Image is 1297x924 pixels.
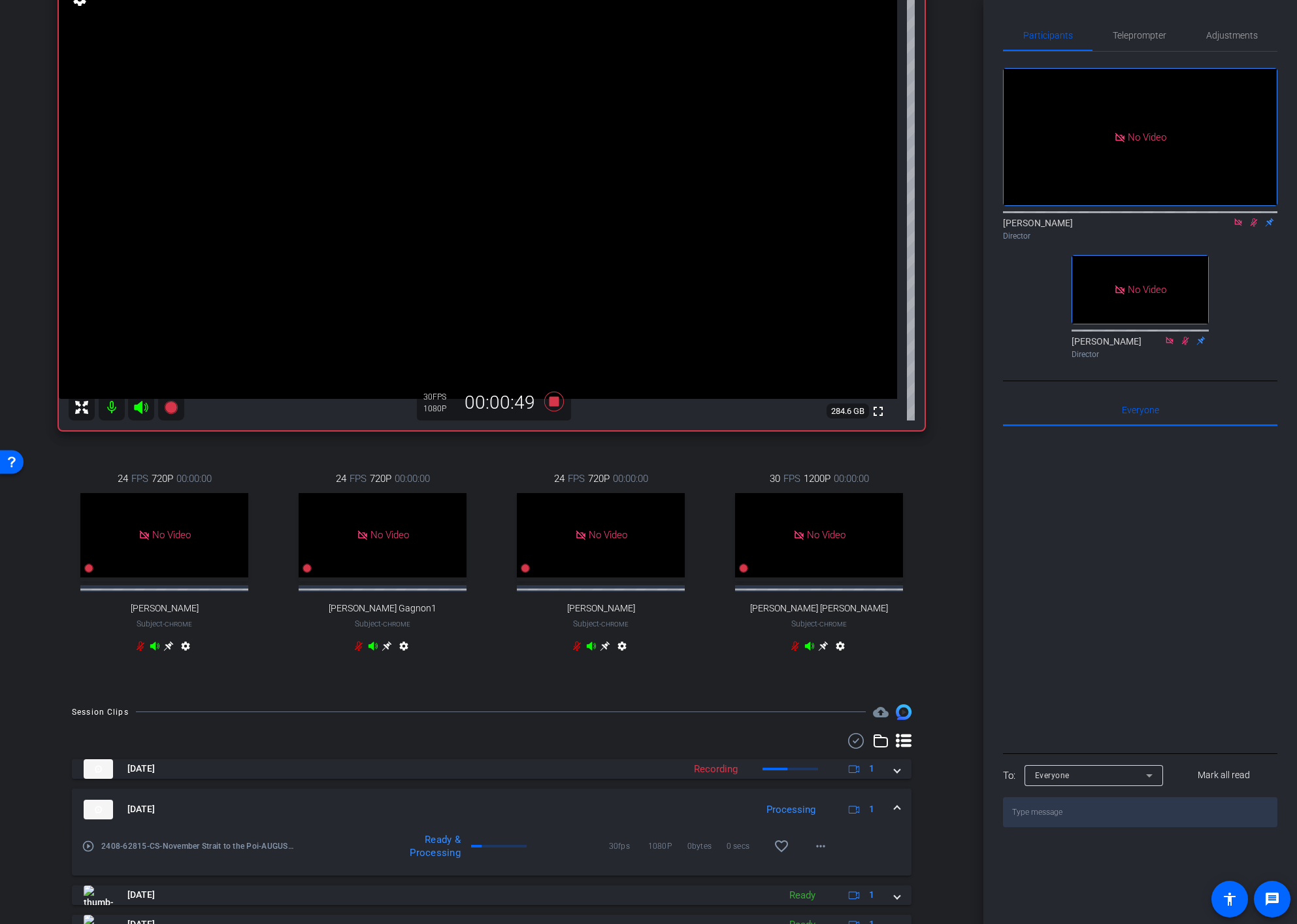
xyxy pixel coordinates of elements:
mat-expansion-panel-header: thumb-nail[DATE]Processing1 [72,789,911,830]
mat-expansion-panel-header: thumb-nail[DATE]Recording1 [72,759,911,779]
span: Chrome [819,621,847,628]
div: Director [1072,349,1209,360]
mat-icon: fullscreen [870,403,886,419]
mat-icon: settings [832,641,848,657]
span: FPS [783,471,800,486]
div: Director [1003,230,1277,242]
mat-icon: more_horiz [813,838,829,854]
span: [DATE] [127,888,155,902]
span: 720P [588,471,610,486]
span: [PERSON_NAME] [131,603,199,614]
span: Everyone [1035,771,1070,780]
span: Participants [1023,31,1073,40]
span: No Video [589,529,627,541]
span: Subject [573,618,629,630]
span: Mark all read [1198,768,1250,782]
span: 30 [770,471,780,486]
span: 720P [152,471,173,486]
span: [PERSON_NAME] Gagnon1 [329,603,436,614]
img: thumb-nail [84,759,113,779]
span: No Video [807,529,846,541]
span: 1080P [648,840,687,853]
div: To: [1003,768,1015,783]
span: 00:00:00 [613,471,648,486]
mat-icon: settings [396,641,412,657]
span: 24 [336,471,346,486]
span: 2408-62815-CS-November Strait to the Poi-AUGUST - Strait to the Point video podcast-[PERSON_NAME]... [101,840,295,853]
span: 24 [118,471,128,486]
mat-icon: play_circle_outline [82,840,95,853]
span: No Video [1128,131,1166,143]
span: Destinations for your clips [873,704,889,720]
mat-icon: cloud_upload [873,704,889,720]
span: 284.6 GB [827,403,869,419]
span: Chrome [165,621,192,628]
button: Mark all read [1171,764,1278,787]
span: 0bytes [687,840,727,853]
div: thumb-nail[DATE]Processing1 [72,830,911,876]
span: FPS [568,471,585,486]
span: Subject [791,618,847,630]
mat-icon: settings [178,641,193,657]
div: 1080P [423,403,456,414]
span: Chrome [601,621,629,628]
div: Session Clips [72,706,129,719]
span: [DATE] [127,802,155,816]
span: Subject [137,618,192,630]
span: 1200P [804,471,830,486]
span: FPS [433,392,446,402]
span: 30fps [609,840,648,853]
span: 1 [869,762,874,776]
span: 1 [869,802,874,816]
span: - [817,619,819,628]
span: Everyone [1122,405,1159,415]
mat-icon: accessibility [1222,891,1238,907]
div: [PERSON_NAME] [1072,335,1209,360]
span: No Video [152,529,191,541]
span: Adjustments [1206,31,1258,40]
span: 00:00:00 [834,471,869,486]
span: Teleprompter [1113,31,1166,40]
div: Recording [687,762,744,777]
span: [DATE] [127,762,155,776]
mat-icon: settings [614,641,630,657]
div: 30 [423,392,456,402]
div: [PERSON_NAME] [1003,216,1277,242]
img: thumb-nail [84,800,113,819]
div: Ready [783,888,822,903]
span: 720P [370,471,391,486]
span: Chrome [383,621,410,628]
span: [PERSON_NAME] [567,603,635,614]
span: No Video [370,529,409,541]
mat-icon: favorite_border [774,838,789,854]
span: 24 [554,471,565,486]
mat-icon: message [1264,891,1280,907]
span: 00:00:00 [176,471,212,486]
span: No Video [1128,284,1166,296]
div: 00:00:49 [456,392,544,414]
mat-expansion-panel-header: thumb-nail[DATE]Ready1 [72,885,911,905]
span: FPS [131,471,148,486]
span: Subject [355,618,410,630]
img: thumb-nail [84,885,113,905]
span: [PERSON_NAME] [PERSON_NAME] [750,603,888,614]
div: Ready & Processing [373,833,467,859]
span: 0 secs [727,840,766,853]
div: Processing [760,802,822,817]
span: 1 [869,888,874,902]
span: FPS [350,471,367,486]
span: 00:00:00 [395,471,430,486]
img: Session clips [896,704,911,720]
span: - [599,619,601,628]
span: - [163,619,165,628]
span: - [381,619,383,628]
